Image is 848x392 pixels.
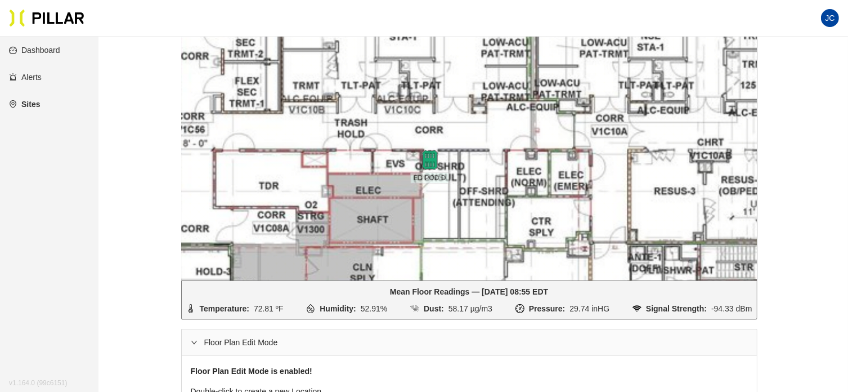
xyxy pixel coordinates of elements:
[420,150,440,170] img: pod-online.97050380.svg
[515,304,524,313] img: PRESSURE
[825,9,834,27] span: JC
[632,304,641,313] img: SIGNAL_RSSI
[191,339,198,346] span: right
[410,302,492,315] li: 58.17 µg/m3
[191,367,312,376] span: Floor Plan Edit Mode is enabled!
[632,302,752,315] li: -94.33 dBm
[200,302,249,315] div: Temperature:
[182,329,757,355] div: rightFloor Plan Edit Mode
[306,302,387,315] li: 52.91%
[320,302,356,315] div: Humidity:
[306,304,315,313] img: HUMIDITY
[515,302,609,315] li: 29.74 inHG
[9,100,40,109] a: environmentSites
[186,304,195,313] img: TEMPERATURE
[9,9,84,27] img: Pillar Technologies
[9,46,60,55] a: dashboardDashboard
[410,304,419,313] img: DUST
[646,302,707,315] div: Signal Strength:
[186,286,752,298] div: Mean Floor Readings — [DATE] 08:55 EDT
[424,302,444,315] div: Dust:
[529,302,566,315] div: Pressure:
[9,73,42,82] a: alertAlerts
[410,172,448,184] span: ED POD D
[410,150,450,170] div: ED POD D
[186,302,284,315] li: 72.81 ºF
